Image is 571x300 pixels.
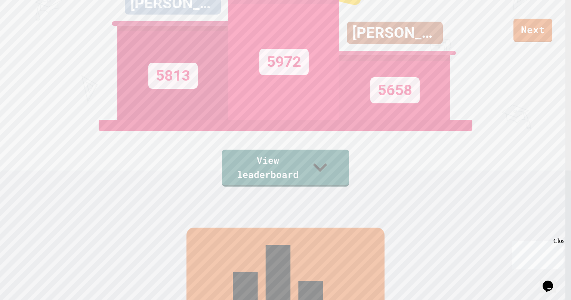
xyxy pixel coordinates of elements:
div: [PERSON_NAME] [347,22,443,44]
div: 5658 [370,77,420,103]
a: Next [513,19,552,42]
div: Chat with us now!Close [3,3,52,47]
iframe: chat widget [540,270,564,293]
iframe: chat widget [509,238,564,269]
div: 5972 [259,49,309,75]
div: 5813 [148,63,198,89]
a: View leaderboard [222,150,349,187]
